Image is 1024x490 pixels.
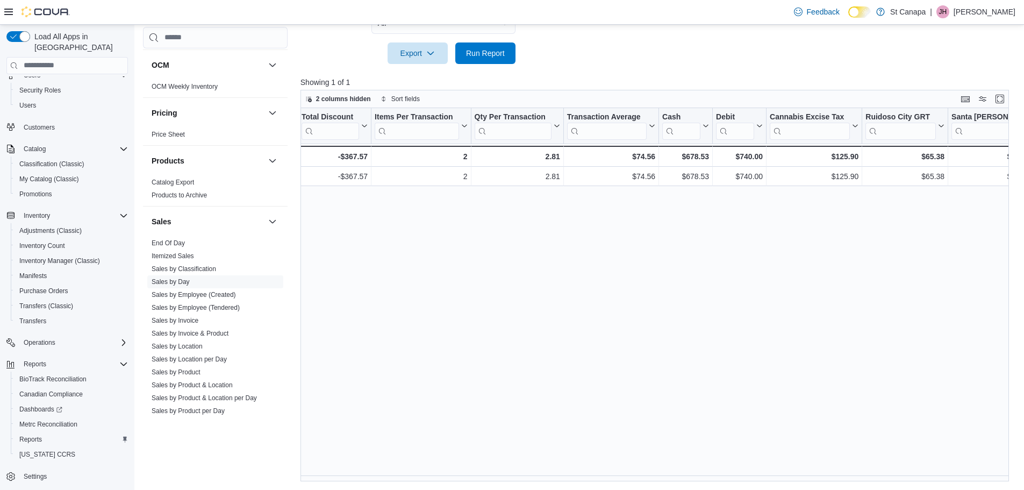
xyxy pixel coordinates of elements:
a: Sales by Product [152,368,200,376]
a: Classification (Classic) [15,158,89,171]
a: Security Roles [15,84,65,97]
span: Inventory Manager (Classic) [19,257,100,265]
span: Sales by Invoice [152,316,198,325]
div: -$367.57 [302,170,368,183]
a: Price Sheet [152,131,185,138]
div: $125.90 [770,170,858,183]
a: Sales by Invoice [152,317,198,324]
button: Reports [2,357,132,372]
div: 2 [375,150,468,163]
a: Sales by Location per Day [152,356,227,363]
button: BioTrack Reconciliation [11,372,132,387]
p: Showing 1 of 1 [300,77,1016,88]
a: Itemized Sales [152,252,194,260]
a: Metrc Reconciliation [15,418,82,431]
div: Cannabis Excise Tax [770,112,850,122]
button: Reports [11,432,132,447]
a: Catalog Export [152,179,194,186]
button: Transfers (Classic) [11,299,132,314]
button: Adjustments (Classic) [11,223,132,238]
button: 2 columns hidden [301,93,375,105]
a: Transfers [15,315,51,328]
a: Canadian Compliance [15,388,87,401]
button: OCM [266,59,279,72]
div: Ruidoso City GRT [865,112,936,122]
div: Qty Per Transaction [474,112,551,139]
span: Users [15,99,128,112]
div: Debit [716,112,754,122]
button: Transfers [11,314,132,329]
button: Inventory Count [11,238,132,253]
button: Qty Per Transaction [474,112,560,139]
a: Dashboards [11,402,132,417]
span: Purchase Orders [15,285,128,297]
div: $65.38 [865,170,944,183]
span: Reports [19,435,42,444]
button: Canadian Compliance [11,387,132,402]
div: Transaction Average [567,112,647,139]
button: Inventory Manager (Classic) [11,253,132,268]
a: [US_STATE] CCRS [15,448,80,461]
a: End Of Day [152,239,185,247]
a: Sales by Product & Location [152,381,233,389]
span: Reports [15,433,128,446]
button: Metrc Reconciliation [11,417,132,432]
div: Santa [PERSON_NAME] GRT [951,112,1022,122]
span: Adjustments (Classic) [19,226,82,235]
div: -$367.57 [302,150,368,163]
span: [US_STATE] CCRS [19,450,75,459]
span: Customers [19,120,128,134]
div: $74.56 [567,170,655,183]
span: Manifests [15,269,128,282]
span: Purchase Orders [19,287,68,295]
a: Sales by Classification [152,265,216,273]
div: Total Discount [302,112,359,122]
div: $65.38 [865,150,944,163]
button: Debit [716,112,763,139]
span: Adjustments (Classic) [15,224,128,237]
div: Qty Per Transaction [474,112,551,122]
span: Sales by Employee (Tendered) [152,303,240,312]
button: Security Roles [11,83,132,98]
button: Export [388,42,448,64]
span: Metrc Reconciliation [19,420,77,429]
span: My Catalog (Classic) [19,175,79,183]
a: Inventory Count [15,239,69,252]
div: Cash [662,112,700,139]
div: OCM [143,80,288,97]
span: Run Report [466,48,505,59]
a: Sales by Day [152,278,190,286]
span: Settings [19,470,128,483]
a: Reports [15,433,46,446]
a: Users [15,99,40,112]
span: OCM Weekly Inventory [152,82,218,91]
button: Run Report [455,42,515,64]
a: Products to Archive [152,191,207,199]
button: Catalog [19,143,50,155]
button: Pricing [152,108,264,118]
span: Dashboards [19,405,62,414]
span: Manifests [19,272,47,280]
p: St Canapa [890,5,926,18]
a: My Catalog (Classic) [15,173,83,186]
button: Products [152,155,264,166]
button: Sales [266,215,279,228]
span: Sales by Product & Location [152,381,233,389]
span: Feedback [807,6,840,17]
span: Sales by Product & Location per Day [152,394,257,402]
a: BioTrack Reconciliation [15,373,91,386]
img: Cova [22,6,70,17]
div: Santa Teresa GRT [951,112,1022,139]
div: Total Discount [302,112,359,139]
button: Reports [19,358,51,371]
h3: Pricing [152,108,177,118]
div: 2 [375,170,468,183]
h3: Products [152,155,184,166]
span: Users [19,101,36,110]
div: 2.81 [474,150,560,163]
button: Enter fullscreen [993,93,1006,105]
div: Products [143,176,288,206]
button: Sort fields [376,93,424,105]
